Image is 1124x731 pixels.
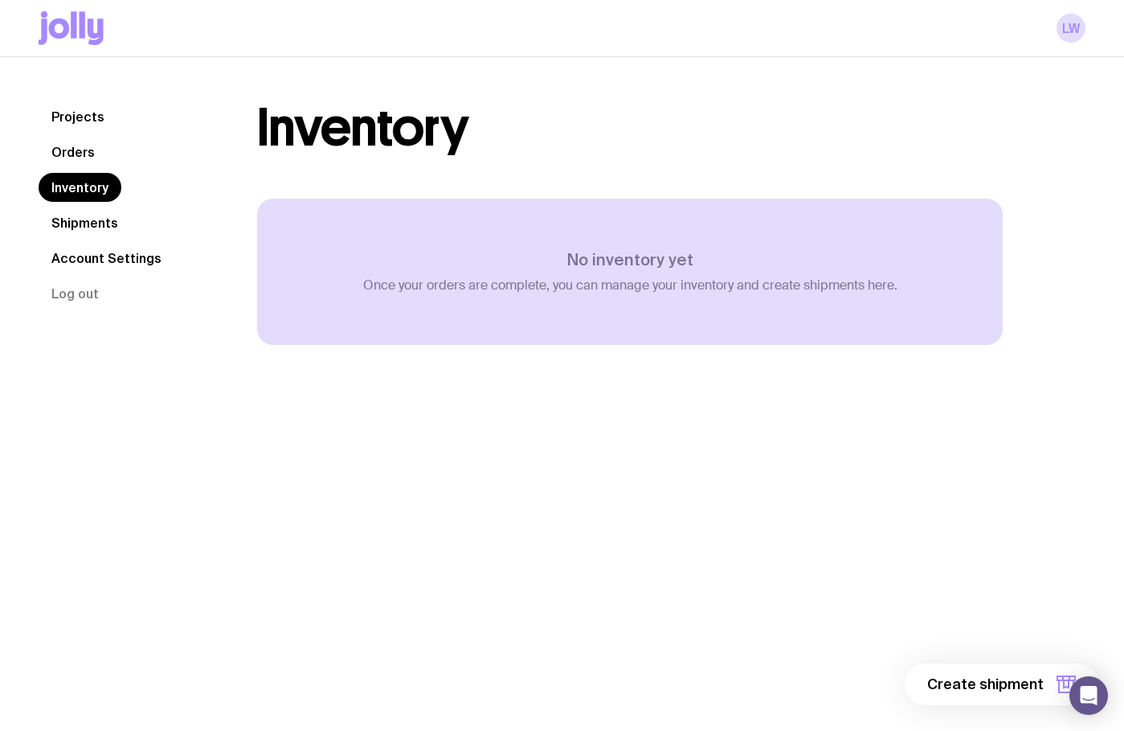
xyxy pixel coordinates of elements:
span: Create shipment [927,675,1044,694]
a: Shipments [39,208,131,237]
a: Projects [39,102,117,131]
a: Inventory [39,173,121,202]
h1: Inventory [257,102,468,154]
div: Open Intercom Messenger [1069,676,1108,715]
a: Orders [39,138,108,166]
a: Account Settings [39,244,174,273]
button: Log out [39,279,112,308]
a: LW [1057,14,1085,43]
h3: No inventory yet [363,250,897,269]
p: Once your orders are complete, you can manage your inventory and create shipments here. [363,277,897,294]
button: Create shipment [905,663,1098,705]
